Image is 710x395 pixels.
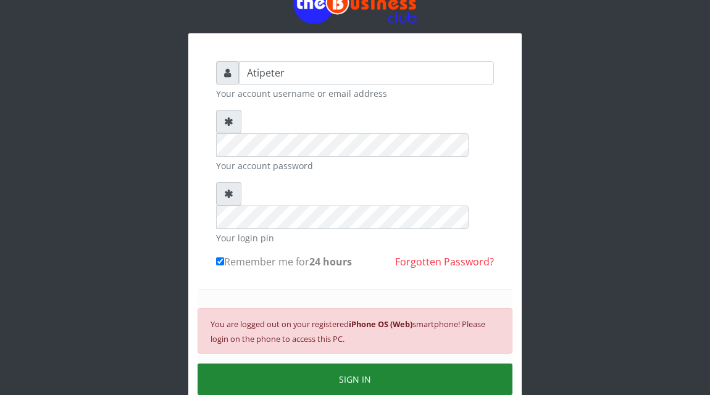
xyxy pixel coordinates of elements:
[211,318,485,344] small: You are logged out on your registered smartphone! Please login on the phone to access this PC.
[216,257,224,265] input: Remember me for24 hours
[216,87,494,100] small: Your account username or email address
[395,255,494,268] a: Forgotten Password?
[349,318,412,330] b: iPhone OS (Web)
[198,364,512,395] button: SIGN IN
[216,231,494,244] small: Your login pin
[239,61,494,85] input: Username or email address
[216,254,352,269] label: Remember me for
[309,255,352,268] b: 24 hours
[216,159,494,172] small: Your account password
